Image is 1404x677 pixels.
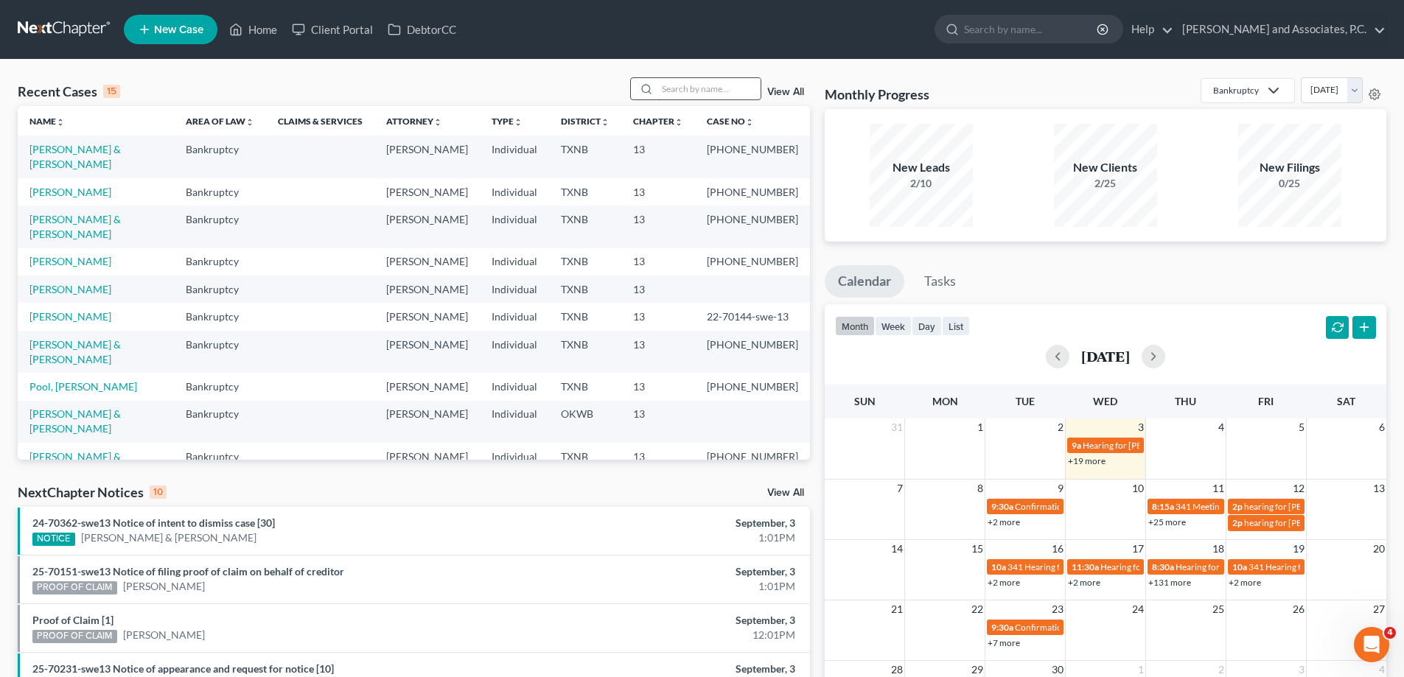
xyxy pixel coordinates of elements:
span: 9:30a [991,501,1013,512]
i: unfold_more [56,118,65,127]
td: [PERSON_NAME] [374,178,480,206]
div: PROOF OF CLAIM [32,581,117,594]
td: TXNB [549,178,621,206]
a: Client Portal [284,16,380,43]
td: 13 [621,401,695,443]
span: 13 [1372,480,1386,497]
td: Individual [480,401,549,443]
span: 1 [976,418,985,436]
a: Proof of Claim [1] [32,614,113,626]
a: [PERSON_NAME] & [PERSON_NAME] [29,213,121,240]
a: +2 more [1068,577,1100,588]
span: 341 Meeting for [PERSON_NAME] & [PERSON_NAME] [1176,501,1386,512]
span: 4 [1217,418,1226,436]
td: 13 [621,136,695,178]
span: 9 [1056,480,1065,497]
td: [PHONE_NUMBER] [695,178,810,206]
a: Typeunfold_more [492,116,523,127]
span: 11 [1211,480,1226,497]
div: September, 3 [551,613,795,628]
iframe: Intercom live chat [1354,627,1389,662]
a: +25 more [1148,516,1186,527]
span: 10a [1232,561,1247,572]
span: 2p [1232,501,1243,512]
i: unfold_more [674,118,683,127]
td: 13 [621,206,695,248]
span: 8 [976,480,985,497]
a: +2 more [988,516,1020,527]
span: 26 [1291,600,1306,618]
a: [PERSON_NAME] [123,579,205,594]
div: 10 [150,485,167,499]
span: 17 [1131,540,1145,558]
span: New Case [154,24,203,35]
a: +7 more [988,637,1020,648]
a: Tasks [911,265,969,298]
div: New Leads [870,159,973,176]
span: Confirmation hearing for [PERSON_NAME] & [PERSON_NAME] [1015,501,1260,512]
span: 19 [1291,540,1306,558]
td: [PHONE_NUMBER] [695,248,810,276]
a: +131 more [1148,577,1191,588]
a: [PERSON_NAME] & [PERSON_NAME] [29,450,121,477]
i: unfold_more [601,118,610,127]
td: Bankruptcy [174,248,266,276]
td: 13 [621,303,695,330]
span: Sat [1337,395,1355,407]
span: 8:15a [1152,501,1174,512]
div: Bankruptcy [1213,84,1259,97]
a: Nameunfold_more [29,116,65,127]
td: [PHONE_NUMBER] [695,373,810,400]
h3: Monthly Progress [825,85,929,103]
a: Attorneyunfold_more [386,116,442,127]
td: Individual [480,248,549,276]
a: [PERSON_NAME] & [PERSON_NAME] [29,143,121,170]
td: TXNB [549,373,621,400]
a: +2 more [988,577,1020,588]
div: 1:01PM [551,579,795,594]
span: 9a [1072,440,1081,451]
button: week [875,316,912,336]
div: New Clients [1054,159,1157,176]
span: 22 [970,600,985,618]
span: Mon [932,395,958,407]
a: Area of Lawunfold_more [186,116,254,127]
span: 9:30a [991,622,1013,633]
td: Individual [480,276,549,303]
span: 25 [1211,600,1226,618]
button: day [912,316,942,336]
td: TXNB [549,248,621,276]
a: 25-70151-swe13 Notice of filing proof of claim on behalf of creditor [32,565,344,578]
span: 18 [1211,540,1226,558]
div: 2/25 [1054,176,1157,191]
a: Pool, [PERSON_NAME] [29,380,137,393]
button: month [835,316,875,336]
a: Districtunfold_more [561,116,610,127]
td: Bankruptcy [174,206,266,248]
span: 6 [1377,418,1386,436]
a: Calendar [825,265,904,298]
a: DebtorCC [380,16,464,43]
td: Individual [480,206,549,248]
td: [PERSON_NAME] [374,276,480,303]
div: 2/10 [870,176,973,191]
div: NOTICE [32,533,75,546]
div: 12:01PM [551,628,795,642]
a: 25-70231-swe13 Notice of appearance and request for notice [10] [32,662,334,675]
td: [PERSON_NAME] [374,303,480,330]
td: Bankruptcy [174,401,266,443]
span: 10 [1131,480,1145,497]
td: Bankruptcy [174,178,266,206]
span: 5 [1297,418,1306,436]
i: unfold_more [433,118,442,127]
a: View All [767,488,804,498]
span: Hearing for [PERSON_NAME] [1083,440,1198,451]
span: 24 [1131,600,1145,618]
td: Individual [480,136,549,178]
td: TXNB [549,303,621,330]
div: 15 [103,85,120,98]
td: Bankruptcy [174,331,266,373]
a: [PERSON_NAME] & [PERSON_NAME] [81,530,256,545]
a: [PERSON_NAME] [123,628,205,642]
td: [PERSON_NAME] [374,443,480,485]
